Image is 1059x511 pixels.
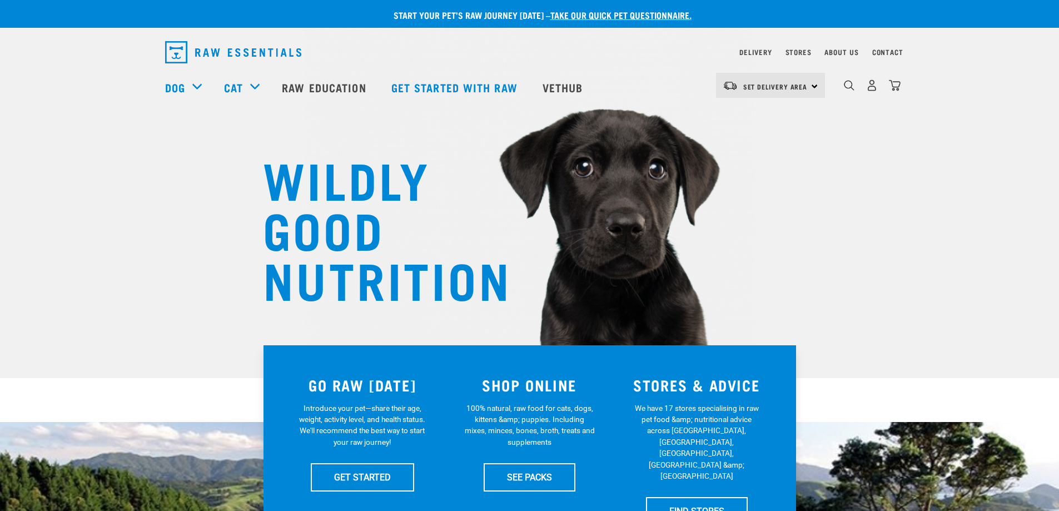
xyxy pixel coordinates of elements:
[872,50,903,54] a: Contact
[165,41,301,63] img: Raw Essentials Logo
[620,376,774,394] h3: STORES & ADVICE
[263,153,485,303] h1: WILDLY GOOD NUTRITION
[844,80,854,91] img: home-icon-1@2x.png
[785,50,812,54] a: Stores
[632,403,762,482] p: We have 17 stores specialising in raw pet food &amp; nutritional advice across [GEOGRAPHIC_DATA],...
[531,65,597,110] a: Vethub
[550,12,692,17] a: take our quick pet questionnaire.
[165,79,185,96] a: Dog
[453,376,606,394] h3: SHOP ONLINE
[743,85,808,88] span: Set Delivery Area
[464,403,595,448] p: 100% natural, raw food for cats, dogs, kittens &amp; puppies. Including mixes, minces, bones, bro...
[889,80,901,91] img: home-icon@2x.png
[297,403,427,448] p: Introduce your pet—share their age, weight, activity level, and health status. We'll recommend th...
[271,65,380,110] a: Raw Education
[866,80,878,91] img: user.png
[311,463,414,491] a: GET STARTED
[824,50,858,54] a: About Us
[380,65,531,110] a: Get started with Raw
[286,376,440,394] h3: GO RAW [DATE]
[739,50,772,54] a: Delivery
[484,463,575,491] a: SEE PACKS
[224,79,243,96] a: Cat
[723,81,738,91] img: van-moving.png
[156,37,903,68] nav: dropdown navigation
